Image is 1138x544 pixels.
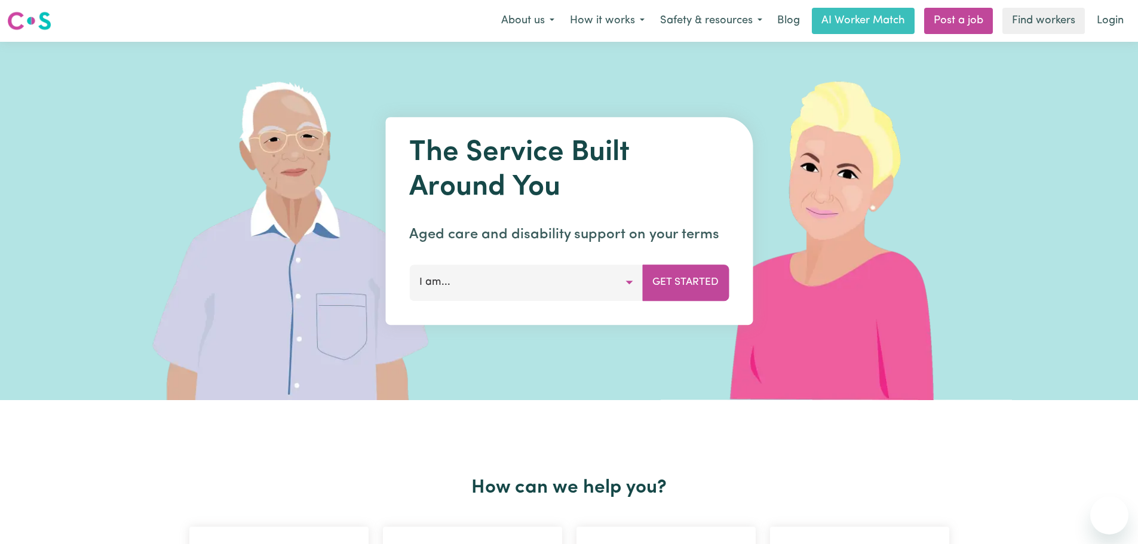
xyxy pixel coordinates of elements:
a: Login [1090,8,1131,34]
button: About us [493,8,562,33]
button: I am... [409,265,643,300]
h1: The Service Built Around You [409,136,729,205]
button: How it works [562,8,652,33]
button: Get Started [642,265,729,300]
a: Post a job [924,8,993,34]
a: Blog [770,8,807,34]
iframe: Button to launch messaging window [1090,496,1128,534]
a: AI Worker Match [812,8,915,34]
a: Find workers [1002,8,1085,34]
button: Safety & resources [652,8,770,33]
a: Careseekers logo [7,7,51,35]
p: Aged care and disability support on your terms [409,224,729,245]
img: Careseekers logo [7,10,51,32]
h2: How can we help you? [182,477,956,499]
